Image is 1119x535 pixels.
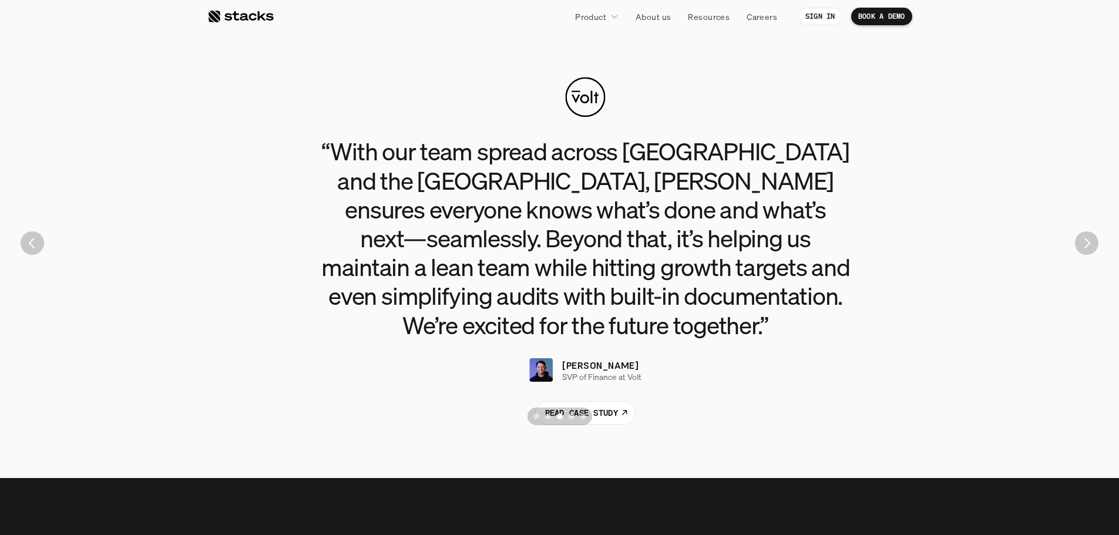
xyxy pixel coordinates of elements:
[562,372,641,382] p: SVP of Finance at Volt
[321,137,850,339] h3: “With our team spread across [GEOGRAPHIC_DATA] and the [GEOGRAPHIC_DATA], [PERSON_NAME] ensures e...
[575,11,606,23] p: Product
[740,6,784,27] a: Careers
[21,231,44,255] button: Previous
[629,6,678,27] a: About us
[858,12,905,21] p: BOOK A DEMO
[545,406,618,419] p: READ CASE STUDY
[566,408,577,425] button: Scroll to page 4
[139,272,190,280] a: Privacy Policy
[805,12,835,21] p: SIGN IN
[577,408,592,425] button: Scroll to page 5
[1075,231,1098,255] img: Next Arrow
[636,11,671,23] p: About us
[527,408,542,425] button: Scroll to page 1
[562,358,639,372] p: [PERSON_NAME]
[1075,231,1098,255] button: Next
[21,231,44,255] img: Back Arrow
[798,8,842,25] a: SIGN IN
[851,8,912,25] a: BOOK A DEMO
[688,11,730,23] p: Resources
[747,11,777,23] p: Careers
[542,408,554,425] button: Scroll to page 2
[681,6,737,27] a: Resources
[554,408,566,425] button: Scroll to page 3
